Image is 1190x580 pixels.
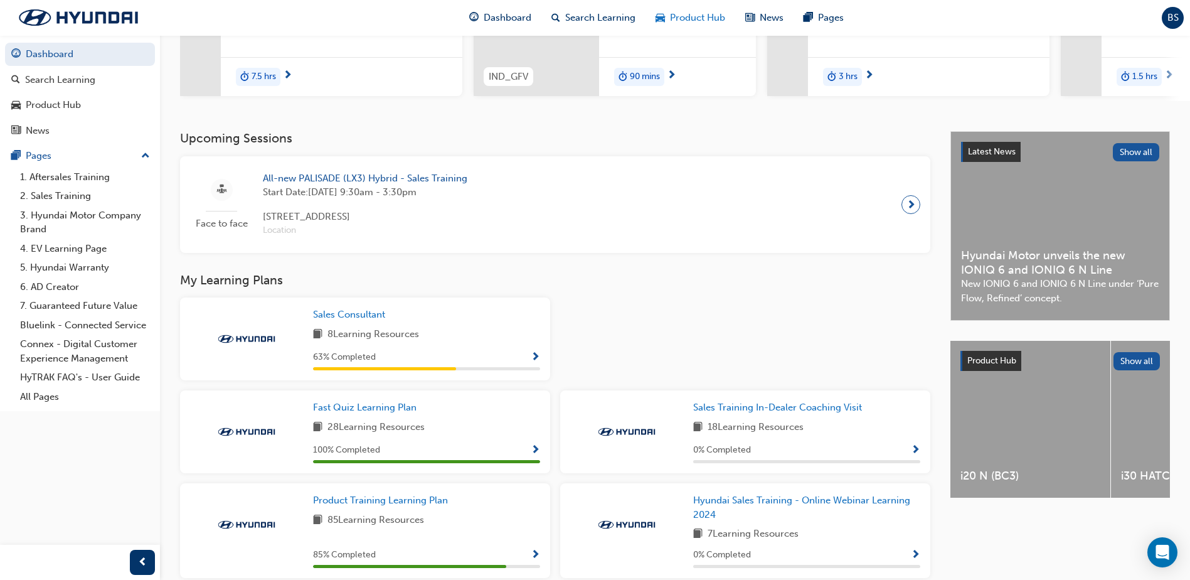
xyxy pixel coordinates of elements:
span: up-icon [141,148,150,164]
a: 1. Aftersales Training [15,168,155,187]
span: Show Progress [531,445,540,456]
span: 63 % Completed [313,350,376,365]
span: Product Hub [670,11,725,25]
a: search-iconSearch Learning [541,5,645,31]
a: Product HubShow all [960,351,1160,371]
span: Face to face [190,217,253,231]
a: Latest NewsShow all [961,142,1159,162]
span: i20 N (BC3) [960,469,1100,483]
button: DashboardSearch LearningProduct HubNews [5,40,155,144]
span: 8 Learning Resources [327,327,419,343]
img: Trak [592,518,661,531]
span: 1.5 hrs [1132,70,1157,84]
img: Trak [212,518,281,531]
a: Bluelink - Connected Service [15,316,155,335]
span: 85 Learning Resources [327,513,424,529]
span: guage-icon [469,10,479,26]
a: Sales Training In-Dealer Coaching Visit [693,400,867,415]
button: Show Progress [531,547,540,563]
div: News [26,124,50,138]
span: Product Hub [967,355,1016,366]
h3: Upcoming Sessions [180,131,930,146]
span: 0 % Completed [693,548,751,562]
span: Dashboard [484,11,531,25]
span: 3 hrs [839,70,858,84]
a: HyTRAK FAQ's - User Guide [15,368,155,387]
a: Sales Consultant [313,308,390,322]
span: 28 Learning Resources [327,420,425,436]
img: Trak [592,426,661,438]
div: Open Intercom Messenger [1147,537,1177,567]
div: Search Learning [25,73,95,87]
span: Start Date: [DATE] 9:30am - 3:30pm [263,185,467,200]
a: Product Hub [5,94,155,117]
span: next-icon [283,70,292,82]
span: book-icon [313,327,322,343]
a: 5. Hyundai Warranty [15,258,155,277]
a: news-iconNews [735,5,794,31]
button: Show Progress [531,443,540,458]
a: 6. AD Creator [15,277,155,297]
button: Show Progress [531,350,540,365]
span: next-icon [667,70,676,82]
a: 2. Sales Training [15,186,155,206]
span: BS [1167,11,1179,25]
span: Hyundai Sales Training - Online Webinar Learning 2024 [693,495,910,520]
span: duration-icon [827,69,836,85]
span: 0 % Completed [693,443,751,458]
span: search-icon [551,10,560,26]
span: pages-icon [11,151,21,162]
button: Show Progress [911,443,920,458]
span: search-icon [11,75,20,86]
a: Hyundai Sales Training - Online Webinar Learning 2024 [693,493,920,522]
span: New IONIQ 6 and IONIQ 6 N Line under ‘Pure Flow, Refined’ concept. [961,277,1159,305]
span: Location [263,223,467,238]
a: 3. Hyundai Motor Company Brand [15,206,155,239]
button: Show all [1113,143,1160,161]
a: 4. EV Learning Page [15,239,155,259]
a: guage-iconDashboard [459,5,541,31]
span: duration-icon [240,69,249,85]
a: 7. Guaranteed Future Value [15,296,155,316]
a: Search Learning [5,68,155,92]
a: Product Training Learning Plan [313,493,453,508]
span: book-icon [313,420,322,436]
span: 18 Learning Resources [708,420,804,436]
span: Show Progress [911,550,920,561]
span: duration-icon [619,69,627,85]
span: next-icon [1164,70,1174,82]
span: 7.5 hrs [252,70,276,84]
a: Face to faceAll-new PALISADE (LX3) Hybrid - Sales TrainingStart Date:[DATE] 9:30am - 3:30pm[STREE... [190,166,920,243]
span: book-icon [693,527,703,542]
a: i20 N (BC3) [950,341,1110,498]
img: Trak [6,4,151,31]
span: 100 % Completed [313,443,380,458]
span: Hyundai Motor unveils the new IONIQ 6 and IONIQ 6 N Line [961,249,1159,277]
a: All Pages [15,387,155,407]
span: All-new PALISADE (LX3) Hybrid - Sales Training [263,171,467,186]
span: news-icon [11,126,21,137]
button: Pages [5,144,155,168]
button: Show all [1113,352,1161,370]
span: 7 Learning Resources [708,527,799,542]
span: Show Progress [911,445,920,456]
span: IND_GFV [489,70,528,84]
a: car-iconProduct Hub [645,5,735,31]
span: Search Learning [565,11,635,25]
span: News [760,11,784,25]
div: Pages [26,149,51,163]
span: sessionType_FACE_TO_FACE-icon [217,182,226,198]
img: Trak [212,426,281,438]
span: duration-icon [1121,69,1130,85]
a: Latest NewsShow allHyundai Motor unveils the new IONIQ 6 and IONIQ 6 N LineNew IONIQ 6 and IONIQ ... [950,131,1170,321]
span: Show Progress [531,352,540,363]
img: Trak [212,333,281,345]
button: Show Progress [911,547,920,563]
span: Latest News [968,146,1016,157]
span: [STREET_ADDRESS] [263,210,467,224]
span: Product Training Learning Plan [313,495,448,506]
span: Sales Consultant [313,309,385,320]
a: Connex - Digital Customer Experience Management [15,335,155,368]
a: pages-iconPages [794,5,854,31]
